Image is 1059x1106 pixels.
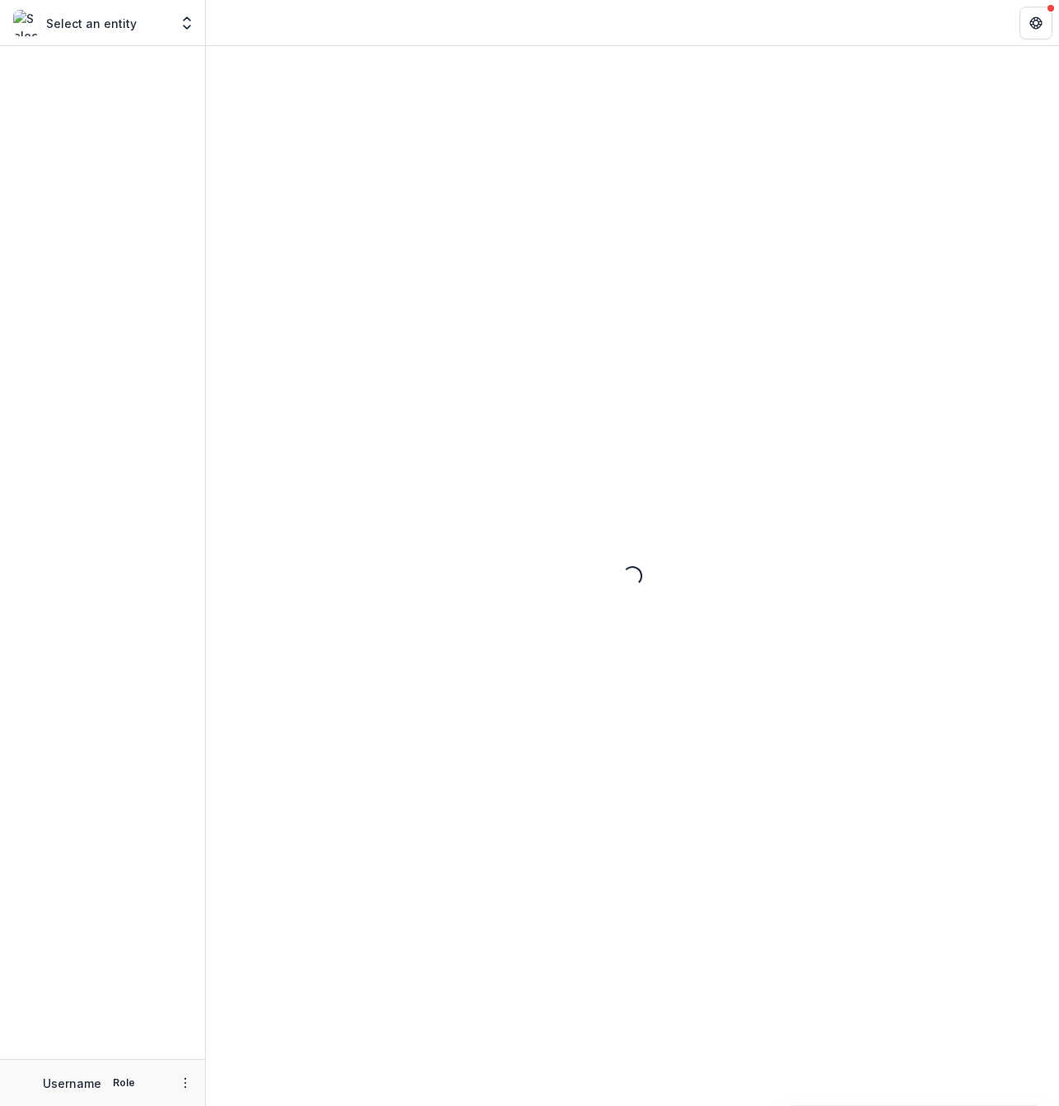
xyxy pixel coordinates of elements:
[175,7,198,39] button: Open entity switcher
[13,10,40,36] img: Select an entity
[108,1076,140,1090] p: Role
[1019,7,1052,39] button: Get Help
[43,1075,101,1092] p: Username
[175,1073,195,1093] button: More
[46,15,137,32] p: Select an entity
